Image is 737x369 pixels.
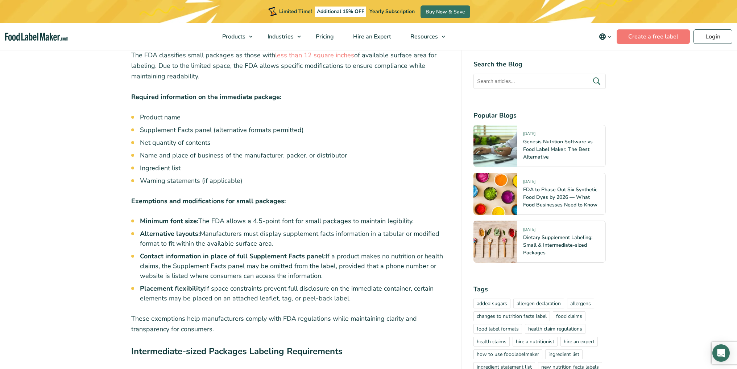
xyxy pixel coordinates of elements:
[567,299,594,308] a: allergens
[712,344,730,362] div: Open Intercom Messenger
[617,29,690,44] a: Create a free label
[545,349,583,359] a: ingredient list
[314,33,335,41] span: Pricing
[131,93,281,101] strong: Required information on the immediate package:
[473,337,510,347] a: health claims
[140,176,450,186] li: Warning statements (if applicable)
[473,299,510,308] a: added sugars
[369,8,415,15] span: Yearly Subscription
[560,337,598,347] a: hire an expert
[693,29,732,44] a: Login
[513,337,558,347] a: hire a nutritionist
[140,125,450,135] li: Supplement Facts panel (alternative formats permitted)
[523,227,535,235] span: [DATE]
[131,313,450,335] p: These exemptions help manufacturers comply with FDA regulations while maintaining clarity and tra...
[140,217,198,225] strong: Minimum font size:
[258,23,305,50] a: Industries
[279,8,312,15] span: Limited Time!
[344,23,399,50] a: Hire an Expert
[5,33,68,41] a: Food Label Maker homepage
[473,349,542,359] a: how to use foodlabelmaker
[473,324,522,334] a: food label formats
[523,138,593,160] a: Genesis Nutrition Software vs Food Label Maker: The Best Alternative
[523,234,592,256] a: Dietary Supplement Labeling: Small & Intermediate-sized Packages
[421,5,470,18] a: Buy Now & Save
[140,163,450,173] li: Ingredient list
[351,33,392,41] span: Hire an Expert
[306,23,342,50] a: Pricing
[523,131,535,139] span: [DATE]
[213,23,256,50] a: Products
[140,284,205,293] strong: Placement flexibility:
[140,216,450,226] li: The FDA allows a 4.5-point font for small packages to maintain legibility.
[140,112,450,122] li: Product name
[553,311,585,321] a: food claims
[523,186,597,208] a: FDA to Phase Out Six Synthetic Food Dyes by 2026 — What Food Businesses Need to Know
[513,299,564,308] a: allergen declaration
[473,60,606,69] h4: Search the Blog
[140,284,450,303] li: If space constraints prevent full disclosure on the immediate container, certain elements may be ...
[594,29,617,44] button: Change language
[473,311,550,321] a: changes to nutrition facts label
[140,151,450,160] li: Name and place of business of the manufacturer, packer, or distributor
[131,197,286,205] strong: Exemptions and modifications for small packages:
[275,51,354,60] a: less than 12 square inches
[473,74,606,89] input: Search articles...
[140,229,450,249] li: Manufacturers must display supplement facts information in a tabular or modified format to fit wi...
[140,252,326,261] strong: Contact information in place of full Supplement Facts panel:
[131,345,343,357] strong: Intermediate-sized Packages Labeling Requirements
[523,179,535,187] span: [DATE]
[525,324,585,334] a: health claim regulations
[220,33,246,41] span: Products
[315,7,366,17] span: Additional 15% OFF
[408,33,439,41] span: Resources
[140,138,450,148] li: Net quantity of contents
[401,23,449,50] a: Resources
[140,229,200,238] strong: Alternative layouts:
[131,50,450,81] p: The FDA classifies small packages as those with of available surface area for labeling. Due to th...
[265,33,294,41] span: Industries
[473,111,606,120] h4: Popular Blogs
[473,284,606,294] h4: Tags
[140,251,450,281] li: If a product makes no nutrition or health claims, the Supplement Facts panel may be omitted from ...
